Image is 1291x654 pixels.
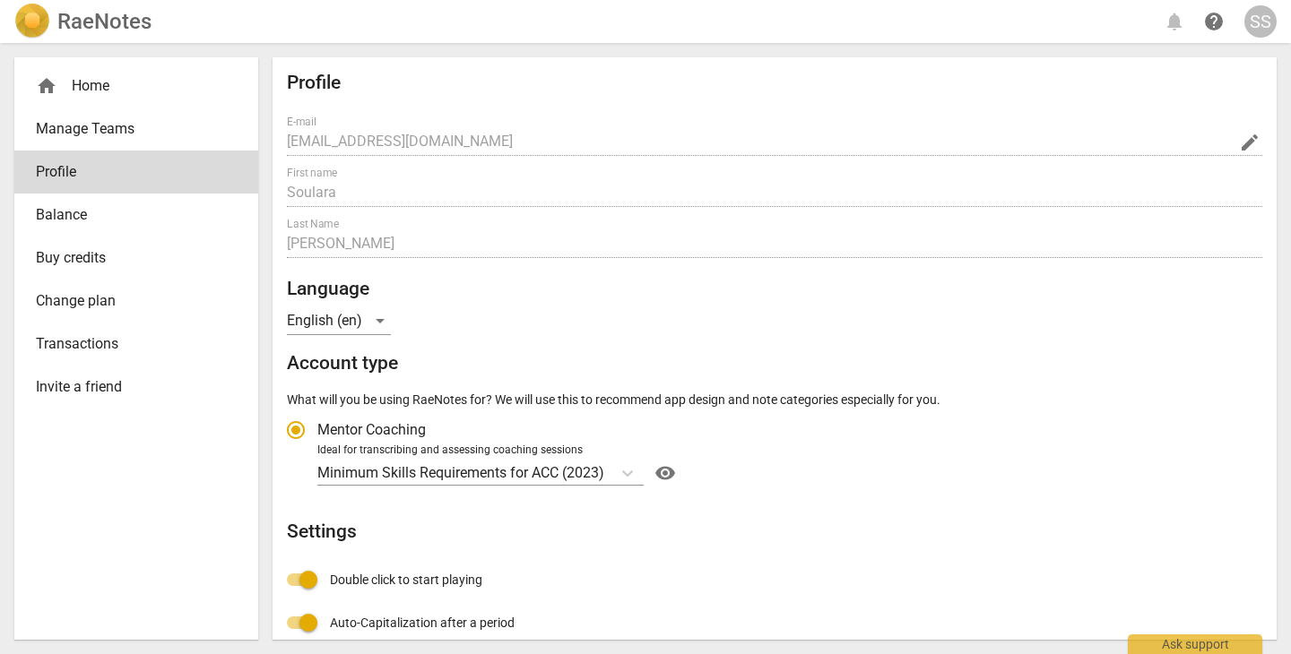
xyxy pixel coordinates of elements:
[57,9,152,34] h2: RaeNotes
[287,521,1262,543] h2: Settings
[287,278,1262,300] h2: Language
[14,65,258,108] div: Home
[651,459,680,487] button: Help
[36,333,222,355] span: Transactions
[14,108,258,151] a: Manage Teams
[1237,130,1262,155] button: Change Email
[14,280,258,323] a: Change plan
[606,464,610,481] input: Ideal for transcribing and assessing coaching sessionsMinimum Skills Requirements for ACC (2023)Help
[287,219,339,229] label: Last Name
[14,4,152,39] a: LogoRaeNotes
[1244,5,1277,38] button: SS
[1239,132,1261,153] span: edit
[287,352,1262,374] h2: Account type
[14,366,258,409] a: Invite a friend
[36,75,222,97] div: Home
[36,204,222,226] span: Balance
[36,161,222,183] span: Profile
[14,323,258,366] a: Transactions
[14,4,50,39] img: Logo
[651,462,680,484] span: visibility
[287,116,316,127] label: E-mail
[317,443,1257,459] div: Ideal for transcribing and assessing coaching sessions
[644,459,680,487] a: Help
[36,118,222,140] span: Manage Teams
[1203,11,1225,32] span: help
[36,376,222,398] span: Invite a friend
[36,75,57,97] span: home
[330,614,515,632] span: Auto-Capitalization after a period
[317,419,426,440] span: Mentor Coaching
[36,290,222,312] span: Change plan
[14,194,258,237] a: Balance
[1128,634,1262,654] div: Ask support
[1198,5,1230,38] a: Help
[287,168,337,178] label: First name
[14,151,258,194] a: Profile
[287,72,1262,94] h2: Profile
[330,571,482,589] span: Double click to start playing
[317,462,604,483] p: Minimum Skills Requirements for ACC (2023)
[36,247,222,269] span: Buy credits
[287,409,1262,487] div: Account type
[287,391,1262,409] p: What will you be using RaeNotes for? We will use this to recommend app design and note categories...
[287,306,391,335] div: English (en)
[14,237,258,280] a: Buy credits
